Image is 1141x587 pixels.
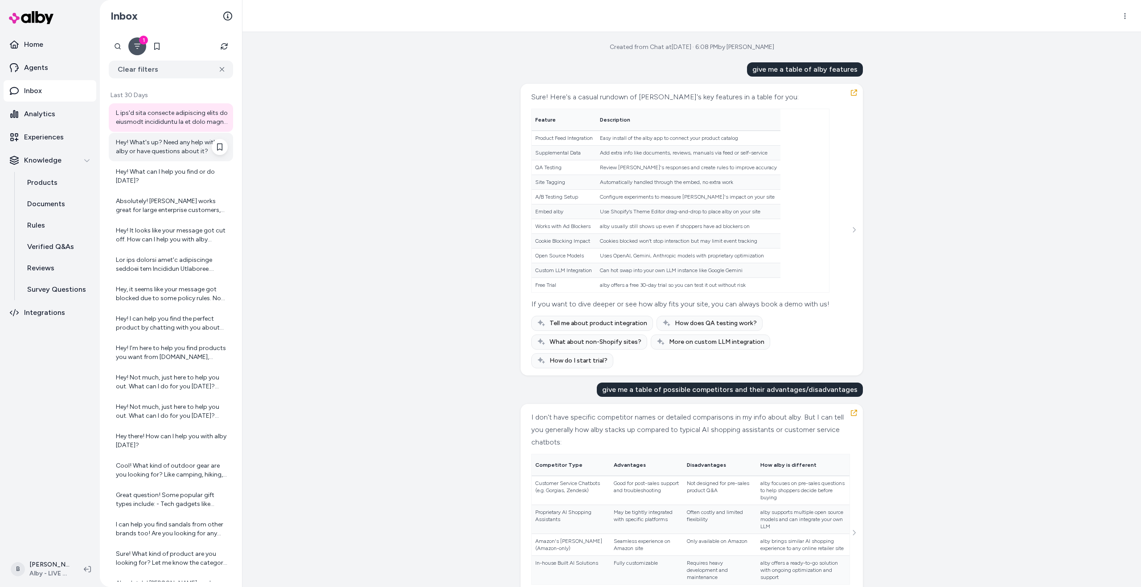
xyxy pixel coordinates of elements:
button: See more [849,527,859,538]
td: QA Testing [532,160,596,175]
td: Automatically handled through the embed, no extra work [596,175,780,190]
div: Lor ips dolorsi amet'c adipiscinge seddoei tem Incididun Utlaboree. Dolo'm ali eni ad mi: 6. Ven ... [116,256,228,273]
td: alby brings similar AI shopping experience to any online retailer site [757,534,850,556]
h2: Inbox [111,9,138,23]
div: Hey there! How can I help you with alby [DATE]? [116,432,228,450]
th: Competitor Type [532,454,610,476]
td: alby offers a ready-to-go solution with ongoing optimization and support [757,556,850,585]
a: I can help you find sandals from other brands too! Are you looking for any specific brands or jus... [109,515,233,543]
td: Only available on Amazon [683,534,757,556]
div: Hey! I can help you find the perfect product by chatting with you about what you need or prefer. ... [116,314,228,332]
div: L ips'd sita consecte adipiscing elits do eiusmodt incididuntu la et dolo magna aliq. Eni A min v... [116,109,228,126]
p: Products [27,177,57,188]
div: If you want to dive deeper or see how alby fits your site, you can always book a demo with us! [531,298,829,310]
th: Disadvantages [683,454,757,476]
button: Knowledge [4,150,96,171]
td: Free Trial [532,278,596,293]
span: How does QA testing work? [675,319,757,328]
a: Experiences [4,126,96,148]
p: Inbox [24,86,42,96]
td: May be tightly integrated with specific platforms [610,505,683,534]
td: Cookie Blocking Impact [532,234,596,249]
a: Hey, it seems like your message got blocked due to some policy rules. No worries though! Just let... [109,280,233,308]
span: What about non-Shopify sites? [550,338,641,346]
a: L ips'd sita consecte adipiscing elits do eiusmodt incididuntu la et dolo magna aliq. Eni A min v... [109,103,233,132]
div: give me a table of possible competitors and their advantages/disadvantages [597,383,863,397]
td: Supplemental Data [532,146,596,160]
td: alby offers a free 30-day trial so you can test it out without risk [596,278,780,293]
a: Hey! I can help you find the perfect product by chatting with you about what you need or prefer. ... [109,309,233,338]
p: Documents [27,199,65,209]
a: Hey! It looks like your message got cut off. How can I help you with alby [DATE]? [109,221,233,249]
td: Uses OpenAI, Gemini, Anthropic models with proprietary optimization [596,249,780,263]
td: Proprietary AI Shopping Assistants [532,505,610,534]
span: B [11,562,25,576]
button: Clear filters [109,61,233,78]
td: alby supports multiple open source models and can integrate your own LLM [757,505,850,534]
span: How do I start trial? [550,356,607,365]
a: Analytics [4,103,96,125]
a: Documents [18,193,96,215]
p: Experiences [24,132,64,143]
p: Analytics [24,109,55,119]
a: Hey! Not much, just here to help you out. What can I do for you [DATE]? Looking for something coo... [109,397,233,426]
a: Integrations [4,302,96,323]
a: Rules [18,215,96,236]
button: Refresh [215,37,233,55]
a: Products [18,172,96,193]
td: Amazon's [PERSON_NAME] (Amazon-only) [532,534,610,556]
button: Filter [128,37,146,55]
a: Lor ips dolorsi amet'c adipiscinge seddoei tem Incididun Utlaboree. Dolo'm ali eni ad mi: 6. Ven ... [109,250,233,279]
p: Reviews [27,263,54,273]
td: Customer Service Chatbots (e.g. Gorgias, Zendesk) [532,476,610,505]
td: Add extra info like documents, reviews, manuals via feed or self-service [596,146,780,160]
a: Verified Q&As [18,236,96,257]
div: Sure! Here's a casual rundown of [PERSON_NAME]'s key features in a table for you: [531,91,829,103]
img: alby Logo [9,11,53,24]
td: Can hot swap into your own LLM instance like Google Gemini [596,263,780,278]
div: Hey! Not much, just here to help you out. What can I do for you [DATE]? Looking for something coo... [116,403,228,420]
td: Fully customizable [610,556,683,585]
div: I can help you find sandals from other brands too! Are you looking for any specific brands or jus... [116,520,228,538]
p: Integrations [24,307,65,318]
div: 1 [139,36,148,45]
button: See more [849,224,859,235]
a: Sure! What kind of product are you looking for? Let me know the category or any specific details ... [109,544,233,573]
td: Custom LLM Integration [532,263,596,278]
div: Great question! Some popular gift types include: - Tech gadgets like headphones, smart home devic... [116,491,228,509]
a: Hey there! How can I help you with alby [DATE]? [109,427,233,455]
div: Cool! What kind of outdoor gear are you looking for? Like camping, hiking, skiing, or something e... [116,461,228,479]
p: Verified Q&As [27,241,74,252]
th: Feature [532,109,596,131]
div: Created from Chat at [DATE] · 6:08 PM by [PERSON_NAME] [610,43,774,52]
div: Sure! What kind of product are you looking for? Let me know the category or any specific details ... [116,550,228,567]
span: Alby - LIVE on [DOMAIN_NAME] [29,569,70,578]
td: Site Tagging [532,175,596,190]
a: Hey! Not much, just here to help you out. What can I do for you [DATE]? Looking for something coo... [109,368,233,396]
td: Use Shopify’s Theme Editor drag-and-drop to place alby on your site [596,204,780,219]
td: Good for post-sales support and troubleshooting [610,476,683,505]
p: Knowledge [24,155,62,166]
p: [PERSON_NAME] [29,560,70,569]
td: Review [PERSON_NAME]'s responses and create rules to improve accuracy [596,160,780,175]
td: alby focuses on pre-sales questions to help shoppers decide before buying [757,476,850,505]
th: How alby is different [757,454,850,476]
td: Often costly and limited flexibility [683,505,757,534]
a: Absolutely! [PERSON_NAME] works great for large enterprise customers, including Fortune 500 compa... [109,192,233,220]
span: Tell me about product integration [550,319,647,328]
td: Seamless experience on Amazon site [610,534,683,556]
td: Not designed for pre-sales product Q&A [683,476,757,505]
p: Survey Questions [27,284,86,295]
div: Hey! What can I help you find or do [DATE]? [116,167,228,185]
p: Rules [27,220,45,231]
a: Hey! What's up? Need any help with alby or have questions about it? [109,133,233,161]
td: Embed alby [532,204,596,219]
a: Great question! Some popular gift types include: - Tech gadgets like headphones, smart home devic... [109,485,233,514]
a: Inbox [4,80,96,102]
a: Hey! I’m here to help you find products you want from [DOMAIN_NAME], answer any questions about o... [109,338,233,367]
p: Agents [24,62,48,73]
a: Home [4,34,96,55]
td: Works with Ad Blockers [532,219,596,234]
td: alby usually still shows up even if shoppers have ad blockers on [596,219,780,234]
button: B[PERSON_NAME]Alby - LIVE on [DOMAIN_NAME] [5,555,77,583]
